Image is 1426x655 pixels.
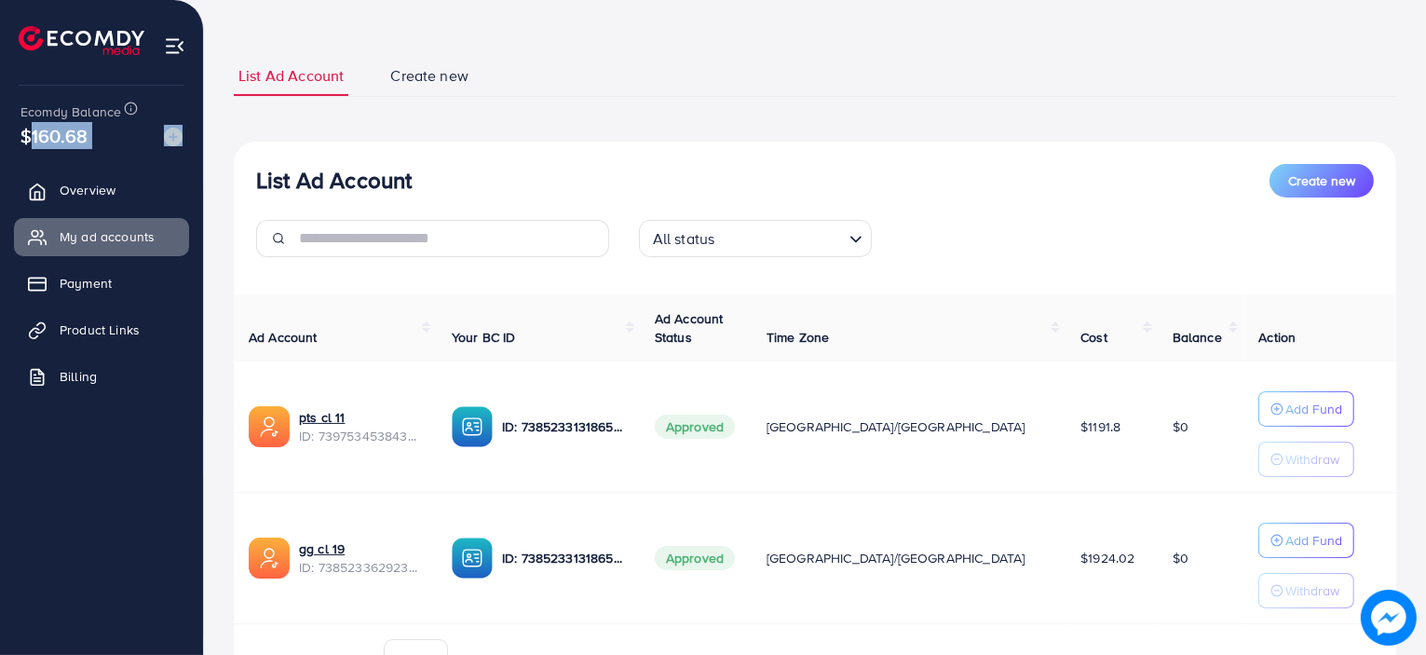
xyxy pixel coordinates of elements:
[299,408,422,446] div: <span class='underline'>pts cl 11</span></br>7397534538433347585
[1258,442,1354,477] button: Withdraw
[639,220,872,257] div: Search for option
[1258,391,1354,427] button: Add Fund
[20,122,88,149] span: $160.68
[1285,580,1339,602] p: Withdraw
[249,406,290,447] img: ic-ads-acc.e4c84228.svg
[1080,328,1107,347] span: Cost
[720,222,841,252] input: Search for option
[299,539,422,578] div: <span class='underline'>gg cl 19</span></br>7385233629238247440
[299,539,422,558] a: gg cl 19
[1270,164,1374,198] button: Create new
[60,274,112,293] span: Payment
[19,26,144,55] img: logo
[502,547,625,569] p: ID: 7385233131865063425
[1080,549,1134,567] span: $1924.02
[1173,549,1188,567] span: $0
[502,416,625,438] p: ID: 7385233131865063425
[60,321,140,339] span: Product Links
[767,328,829,347] span: Time Zone
[655,546,735,570] span: Approved
[14,265,189,302] a: Payment
[452,538,493,579] img: ic-ba-acc.ded83a64.svg
[655,309,724,347] span: Ad Account Status
[164,35,185,57] img: menu
[249,538,290,579] img: ic-ads-acc.e4c84228.svg
[164,128,183,146] img: image
[767,549,1025,567] span: [GEOGRAPHIC_DATA]/[GEOGRAPHIC_DATA]
[649,225,719,252] span: All status
[1080,417,1120,436] span: $1191.8
[249,328,318,347] span: Ad Account
[390,65,469,87] span: Create new
[14,218,189,255] a: My ad accounts
[452,406,493,447] img: ic-ba-acc.ded83a64.svg
[238,65,344,87] span: List Ad Account
[60,227,155,246] span: My ad accounts
[1258,573,1354,608] button: Withdraw
[60,367,97,386] span: Billing
[1173,417,1188,436] span: $0
[1285,398,1342,420] p: Add Fund
[1285,529,1342,552] p: Add Fund
[1285,448,1339,471] p: Withdraw
[655,415,735,439] span: Approved
[1173,328,1222,347] span: Balance
[14,171,189,209] a: Overview
[299,427,422,445] span: ID: 7397534538433347585
[1258,523,1354,558] button: Add Fund
[60,181,115,199] span: Overview
[767,417,1025,436] span: [GEOGRAPHIC_DATA]/[GEOGRAPHIC_DATA]
[14,358,189,395] a: Billing
[452,328,516,347] span: Your BC ID
[299,558,422,577] span: ID: 7385233629238247440
[14,311,189,348] a: Product Links
[1258,328,1296,347] span: Action
[299,408,422,427] a: pts cl 11
[256,167,412,194] h3: List Ad Account
[1361,590,1417,646] img: image
[20,102,121,121] span: Ecomdy Balance
[1288,171,1355,190] span: Create new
